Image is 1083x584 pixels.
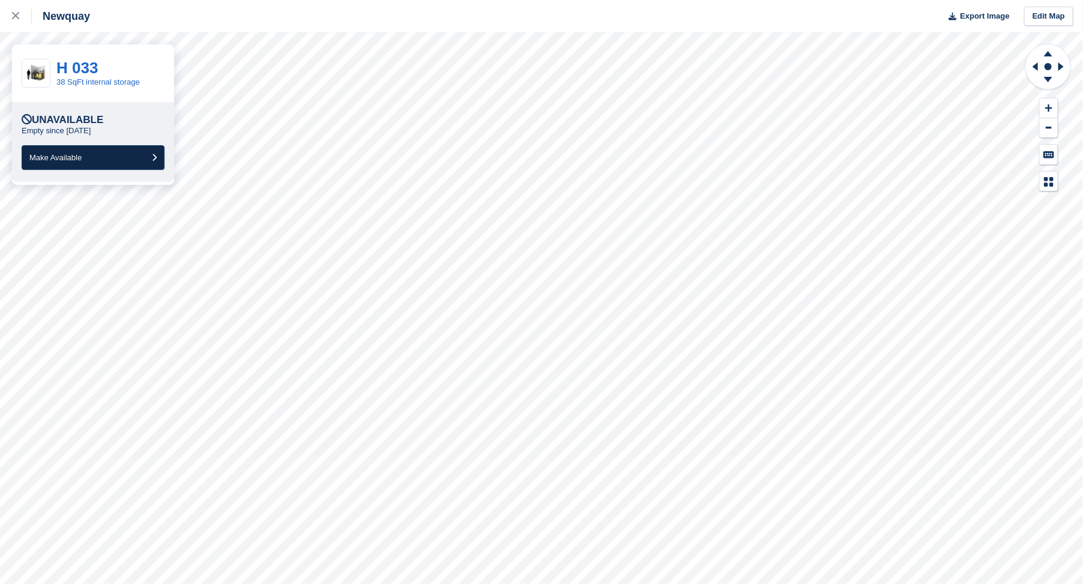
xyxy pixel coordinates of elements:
[1040,98,1058,118] button: Zoom In
[29,153,82,162] span: Make Available
[941,7,1010,26] button: Export Image
[1040,145,1058,164] button: Keyboard Shortcuts
[22,126,91,136] p: Empty since [DATE]
[22,145,164,170] button: Make Available
[56,59,98,77] a: H 033
[1024,7,1073,26] a: Edit Map
[1040,172,1058,191] button: Map Legend
[56,77,140,86] a: 38 SqFt internal storage
[22,63,50,84] img: 35-sqft-unit%20(1).jpg
[22,114,103,126] div: Unavailable
[960,10,1009,22] span: Export Image
[32,9,90,23] div: Newquay
[1040,118,1058,138] button: Zoom Out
